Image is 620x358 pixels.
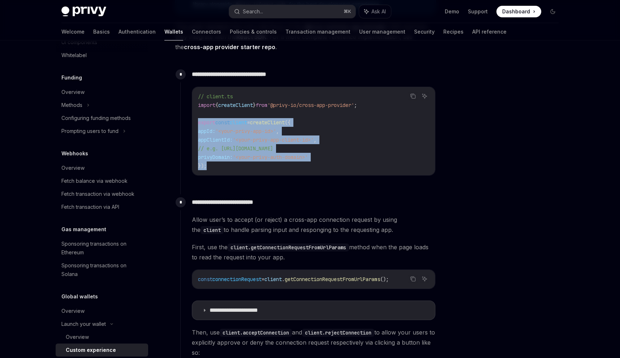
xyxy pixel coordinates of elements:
a: cross-app provider starter repo [184,43,275,51]
div: Search... [243,7,263,16]
a: Sponsoring transactions on Ethereum [56,237,148,259]
a: Overview [56,86,148,99]
a: Transaction management [285,23,350,40]
div: Overview [66,333,89,341]
a: Whitelabel [56,49,148,62]
span: // client.ts [198,93,233,100]
span: connectionRequest [212,276,262,282]
span: from [256,102,267,108]
button: Ask AI [420,91,429,101]
span: '<your-privy-app-client-id>' [233,137,314,143]
div: Overview [61,307,85,315]
button: Search...⌘K [229,5,356,18]
div: Custom experience [66,346,116,354]
a: Authentication [119,23,156,40]
span: createClient [218,102,253,108]
div: Sponsoring transactions on Ethereum [61,240,144,257]
code: client.getConnectionRequestFromUrlParams [228,243,349,251]
span: client [264,276,282,282]
span: appClientId: [198,137,233,143]
h5: Webhooks [61,149,88,158]
span: appId: [198,128,215,134]
a: User management [359,23,405,40]
span: } [253,102,256,108]
a: Fetch transaction via webhook [56,187,148,200]
span: = [262,276,264,282]
a: Wallets [164,23,183,40]
span: }); [198,163,207,169]
code: client.acceptConnection [220,329,292,337]
span: privyDomain: [198,154,233,160]
span: Allow user’s to accept (or reject) a cross-app connection request by using the to handle parsing ... [192,215,435,235]
div: Prompting users to fund [61,127,119,135]
a: Connectors [192,23,221,40]
a: Sponsoring transactions on Solana [56,259,148,281]
span: getConnectionRequestFromUrlParams [285,276,380,282]
a: Demo [445,8,459,15]
span: , [276,128,279,134]
span: // e.g. [URL][DOMAIN_NAME] [198,145,273,152]
span: Then, use and to allow your users to explicitly approve or deny the connection request respective... [192,327,435,358]
span: . [282,276,285,282]
div: Sponsoring transactions on Solana [61,261,144,279]
a: Overview [56,331,148,344]
span: (); [380,276,389,282]
h5: Funding [61,73,82,82]
button: Copy the contents from the code block [408,91,418,101]
img: dark logo [61,7,106,17]
span: const [198,276,212,282]
span: '<your-privy-auth-domain>' [233,154,308,160]
span: ⌘ K [344,9,351,14]
span: ; [354,102,357,108]
a: Recipes [443,23,464,40]
a: API reference [472,23,507,40]
span: { [215,102,218,108]
div: Overview [61,164,85,172]
span: export [198,119,215,126]
a: Security [414,23,435,40]
span: '<your-privy-app-id>' [215,128,276,134]
div: Configuring funding methods [61,114,131,122]
span: ({ [285,119,290,126]
span: '@privy-io/cross-app-provider' [267,102,354,108]
h5: Global wallets [61,292,98,301]
div: Launch your wallet [61,320,106,328]
span: createClient [250,119,285,126]
a: Custom experience [56,344,148,357]
div: Overview [61,88,85,96]
button: Copy the contents from the code block [408,274,418,284]
a: Policies & controls [230,23,277,40]
code: client.rejectConnection [302,329,374,337]
span: import [198,102,215,108]
button: Ask AI [420,274,429,284]
span: First, use the method when the page loads to read the request into your app. [192,242,435,262]
span: client [230,119,247,126]
a: Fetch transaction via API [56,200,148,213]
code: client [201,226,224,234]
span: const [215,119,230,126]
span: Ask AI [371,8,386,15]
span: , [314,137,317,143]
a: Overview [56,305,148,318]
a: Support [468,8,488,15]
a: Overview [56,161,148,174]
h5: Gas management [61,225,106,234]
button: Toggle dark mode [547,6,559,17]
button: Ask AI [359,5,391,18]
a: Fetch balance via webhook [56,174,148,187]
span: = [247,119,250,126]
a: Dashboard [496,6,541,17]
div: Fetch transaction via API [61,203,119,211]
a: Configuring funding methods [56,112,148,125]
a: Welcome [61,23,85,40]
div: Fetch transaction via webhook [61,190,134,198]
div: Whitelabel [61,51,87,60]
div: Methods [61,101,82,109]
span: Dashboard [502,8,530,15]
div: Fetch balance via webhook [61,177,128,185]
a: Basics [93,23,110,40]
